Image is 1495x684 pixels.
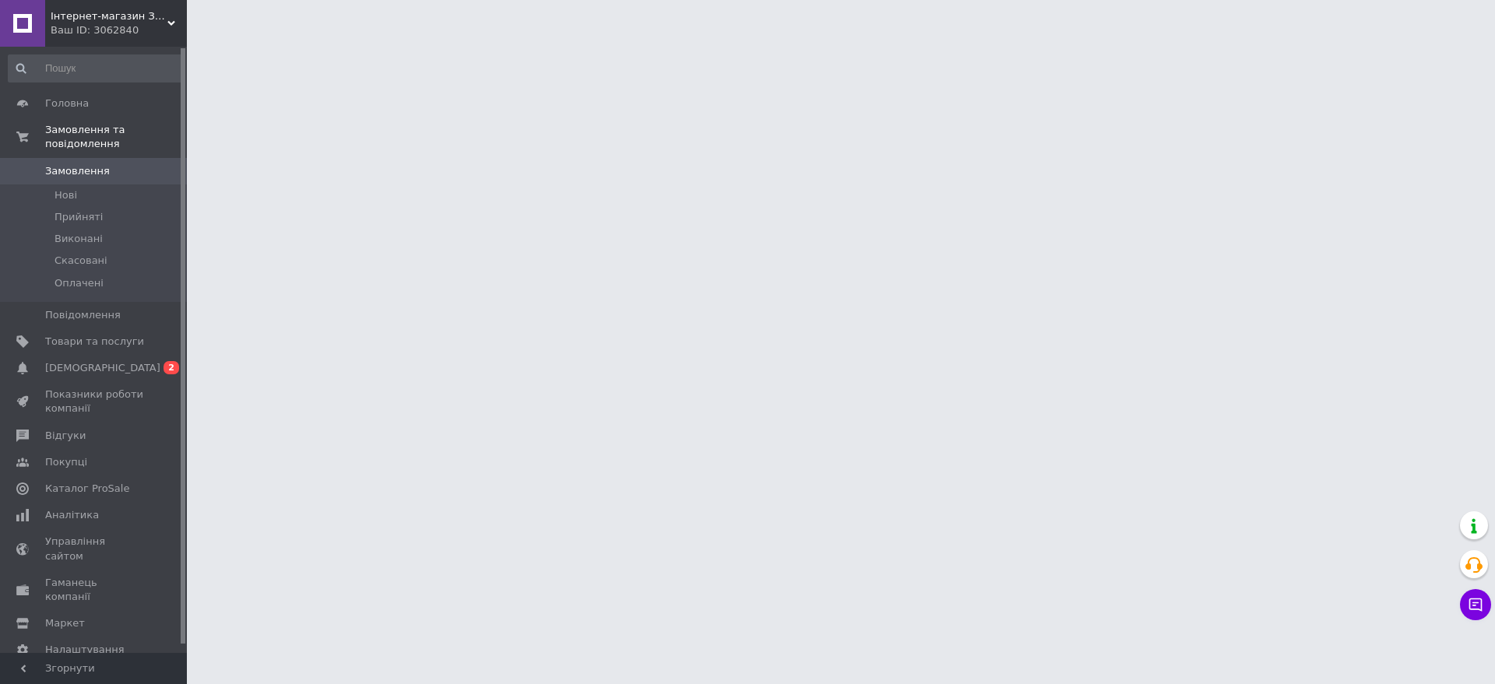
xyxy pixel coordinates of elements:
[45,429,86,443] span: Відгуки
[45,455,87,469] span: Покупці
[55,188,77,202] span: Нові
[45,335,144,349] span: Товари та послуги
[45,308,121,322] span: Повідомлення
[45,164,110,178] span: Замовлення
[45,123,187,151] span: Замовлення та повідомлення
[45,535,144,563] span: Управління сайтом
[45,361,160,375] span: [DEMOGRAPHIC_DATA]
[45,616,85,630] span: Маркет
[45,508,99,522] span: Аналітика
[45,482,129,496] span: Каталог ProSale
[45,576,144,604] span: Гаманець компанії
[51,9,167,23] span: Інтернет-магазин Зозулька
[164,361,179,374] span: 2
[55,210,103,224] span: Прийняті
[45,643,125,657] span: Налаштування
[51,23,187,37] div: Ваш ID: 3062840
[45,96,89,110] span: Головна
[55,254,107,268] span: Скасовані
[1460,589,1491,620] button: Чат з покупцем
[55,232,103,246] span: Виконані
[8,54,184,82] input: Пошук
[45,388,144,416] span: Показники роботи компанії
[55,276,104,290] span: Оплачені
